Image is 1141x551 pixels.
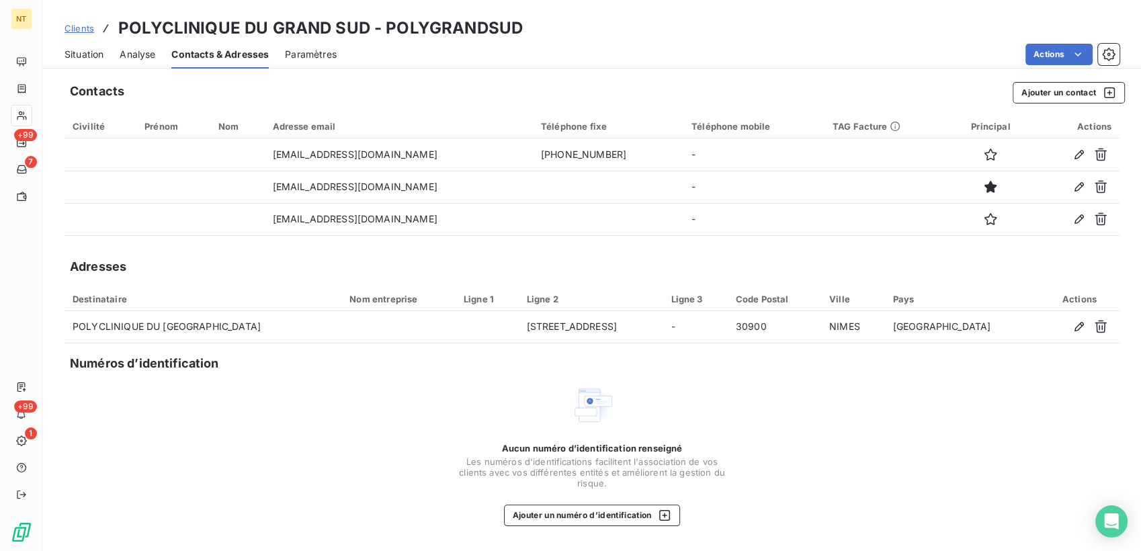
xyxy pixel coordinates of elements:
[1048,294,1111,304] div: Actions
[273,121,525,132] div: Adresse email
[65,22,94,35] a: Clients
[73,294,333,304] div: Destinataire
[118,16,523,40] h3: POLYCLINIQUE DU GRAND SUD - POLYGRANDSUD
[285,48,337,61] span: Paramètres
[349,294,448,304] div: Nom entreprise
[683,203,825,235] td: -
[73,121,128,132] div: Civilité
[265,138,533,171] td: [EMAIL_ADDRESS][DOMAIN_NAME]
[683,138,825,171] td: -
[1013,82,1125,103] button: Ajouter un contact
[70,354,219,373] h5: Numéros d’identification
[527,294,655,304] div: Ligne 2
[829,294,877,304] div: Ville
[464,294,511,304] div: Ligne 1
[218,121,257,132] div: Nom
[11,8,32,30] div: NT
[519,311,663,343] td: [STREET_ADDRESS]
[265,203,533,235] td: [EMAIL_ADDRESS][DOMAIN_NAME]
[728,311,821,343] td: 30900
[14,129,37,141] span: +99
[504,505,681,526] button: Ajouter un numéro d’identification
[120,48,155,61] span: Analyse
[144,121,202,132] div: Prénom
[958,121,1023,132] div: Principal
[14,400,37,413] span: +99
[70,257,126,276] h5: Adresses
[25,427,37,439] span: 1
[683,171,825,203] td: -
[833,121,941,132] div: TAG Facture
[11,521,32,543] img: Logo LeanPay
[265,171,533,203] td: [EMAIL_ADDRESS][DOMAIN_NAME]
[458,456,726,489] span: Les numéros d'identifications facilitent l'association de vos clients avec vos différentes entité...
[533,138,683,171] td: [PHONE_NUMBER]
[70,82,124,101] h5: Contacts
[691,121,816,132] div: Téléphone mobile
[736,294,813,304] div: Code Postal
[541,121,675,132] div: Téléphone fixe
[663,311,727,343] td: -
[1025,44,1093,65] button: Actions
[821,311,885,343] td: NIMES
[1040,121,1111,132] div: Actions
[502,443,683,454] span: Aucun numéro d’identification renseigné
[671,294,719,304] div: Ligne 3
[171,48,269,61] span: Contacts & Adresses
[570,384,614,427] img: Empty state
[65,48,103,61] span: Situation
[65,23,94,34] span: Clients
[65,311,341,343] td: POLYCLINIQUE DU [GEOGRAPHIC_DATA]
[25,156,37,168] span: 7
[885,311,1040,343] td: [GEOGRAPHIC_DATA]
[1095,505,1128,538] div: Open Intercom Messenger
[893,294,1031,304] div: Pays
